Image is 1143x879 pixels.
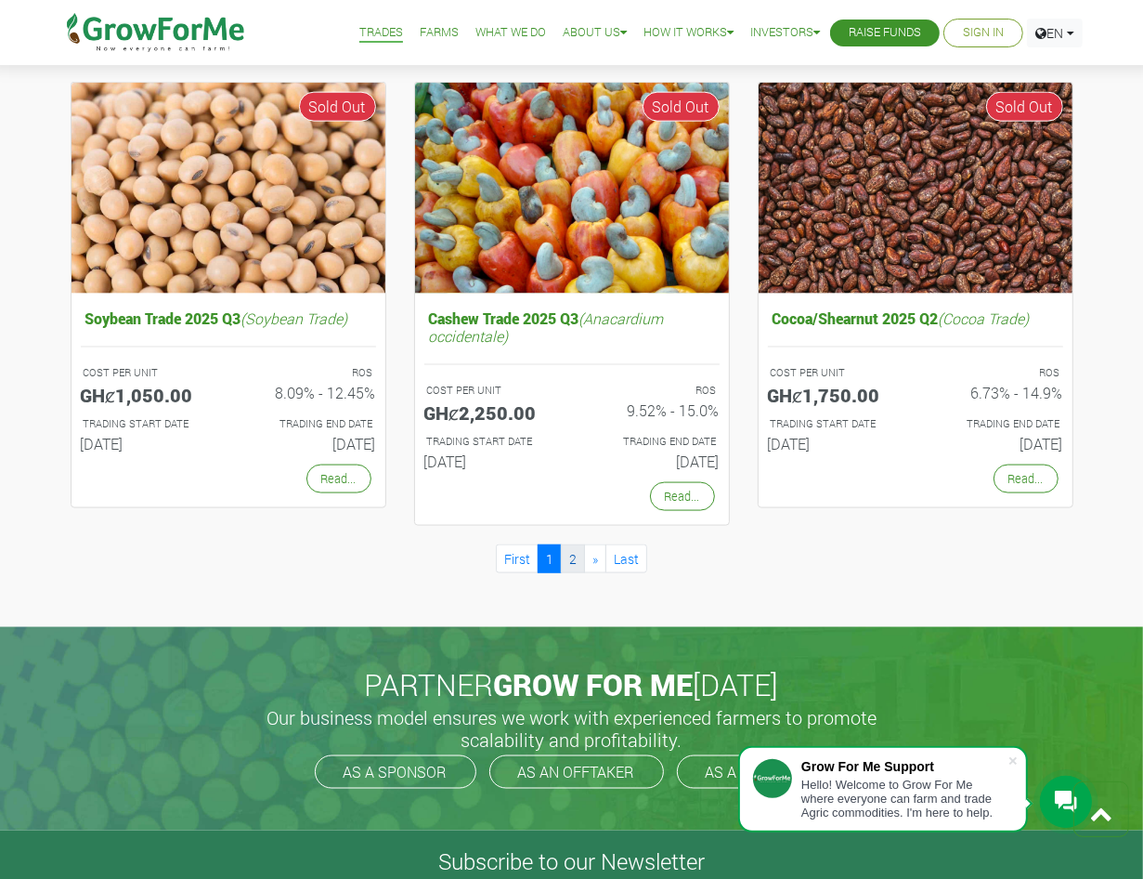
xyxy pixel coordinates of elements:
[494,664,694,704] span: GROW FOR ME
[315,755,476,789] a: AS A SPONSOR
[359,23,403,43] a: Trades
[929,435,1063,453] h6: [DATE]
[306,465,371,493] a: Read...
[759,83,1072,294] img: growforme image
[415,83,729,294] img: growforme image
[245,365,373,381] p: ROS
[986,92,1063,122] span: Sold Out
[801,778,1007,820] div: Hello! Welcome to Grow For Me where everyone can farm and trade Agric commodities. I'm here to help.
[939,308,1030,328] i: (Cocoa Trade)
[605,544,647,573] a: Last
[563,23,627,43] a: About Us
[424,453,558,470] h6: [DATE]
[771,416,899,432] p: Estimated Trading Start Date
[849,23,921,43] a: Raise Funds
[23,849,1120,876] h4: Subscribe to our Newsletter
[496,544,539,573] a: First
[424,305,720,349] h5: Cashew Trade 2025 Q3
[589,434,717,450] p: Estimated Trading End Date
[71,544,1073,573] nav: Page Navigation
[81,435,214,453] h6: [DATE]
[241,308,348,328] i: (Soybean Trade)
[538,544,562,573] a: 1
[750,23,820,43] a: Investors
[489,755,664,789] a: AS AN OFFTAKER
[1027,19,1083,47] a: EN
[424,305,720,478] a: Cashew Trade 2025 Q3(Anacardium occidentale) COST PER UNIT GHȼ2,250.00 ROS 9.52% - 15.0% TRADING ...
[768,305,1063,460] a: Cocoa/Shearnut 2025 Q2(Cocoa Trade) COST PER UNIT GHȼ1,750.00 ROS 6.73% - 14.9% TRADING START DAT...
[247,706,897,751] h5: Our business model ensures we work with experienced farmers to promote scalability and profitabil...
[242,384,376,401] h6: 8.09% - 12.45%
[71,83,385,294] img: growforme image
[81,305,376,460] a: Soybean Trade 2025 Q3(Soybean Trade) COST PER UNIT GHȼ1,050.00 ROS 8.09% - 12.45% TRADING START D...
[242,435,376,453] h6: [DATE]
[81,305,376,332] h5: Soybean Trade 2025 Q3
[427,434,555,450] p: Estimated Trading Start Date
[245,416,373,432] p: Estimated Trading End Date
[932,416,1060,432] p: Estimated Trading End Date
[299,92,376,122] span: Sold Out
[427,383,555,399] p: COST PER UNIT
[424,401,558,424] h5: GHȼ2,250.00
[650,482,715,511] a: Read...
[84,365,212,381] p: COST PER UNIT
[475,23,546,43] a: What We Do
[932,365,1060,381] p: ROS
[64,667,1080,702] h2: PARTNER [DATE]
[429,308,664,346] i: (Anacardium occidentale)
[643,23,734,43] a: How it Works
[677,755,829,789] a: AS A FARMER
[994,465,1059,493] a: Read...
[561,544,585,573] a: 2
[801,759,1007,774] div: Grow For Me Support
[643,92,720,122] span: Sold Out
[589,383,717,399] p: ROS
[592,550,598,568] span: »
[771,365,899,381] p: COST PER UNIT
[84,416,212,432] p: Estimated Trading Start Date
[768,435,902,453] h6: [DATE]
[586,453,720,470] h6: [DATE]
[586,401,720,419] h6: 9.52% - 15.0%
[929,384,1063,401] h6: 6.73% - 14.9%
[768,384,902,406] h5: GHȼ1,750.00
[768,305,1063,332] h5: Cocoa/Shearnut 2025 Q2
[963,23,1004,43] a: Sign In
[81,384,214,406] h5: GHȼ1,050.00
[420,23,459,43] a: Farms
